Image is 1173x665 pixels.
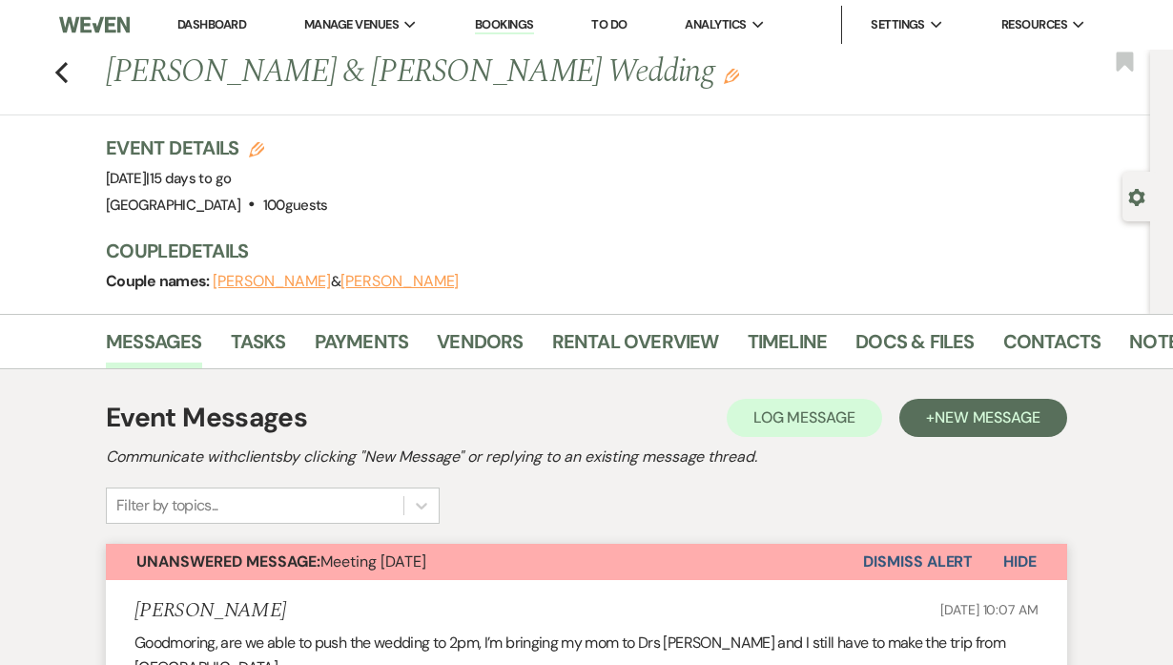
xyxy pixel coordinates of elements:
a: Bookings [475,16,534,34]
span: 15 days to go [150,169,232,188]
button: Hide [973,544,1067,580]
strong: Unanswered Message: [136,551,320,571]
span: Analytics [685,15,746,34]
span: [DATE] 10:07 AM [940,601,1039,618]
h3: Couple Details [106,238,1131,264]
span: [DATE] [106,169,231,188]
span: Settings [871,15,925,34]
img: Weven Logo [59,5,130,45]
span: [GEOGRAPHIC_DATA] [106,196,240,215]
button: [PERSON_NAME] [340,274,459,289]
span: Hide [1003,551,1037,571]
button: Open lead details [1128,187,1145,205]
button: +New Message [899,399,1067,437]
a: Tasks [231,326,286,368]
span: New Message [935,407,1040,427]
a: Timeline [748,326,828,368]
a: Contacts [1003,326,1101,368]
a: Dashboard [177,16,246,32]
h3: Event Details [106,135,328,161]
span: Log Message [753,407,855,427]
h5: [PERSON_NAME] [134,599,286,623]
div: Filter by topics... [116,494,218,517]
span: Manage Venues [304,15,399,34]
h1: [PERSON_NAME] & [PERSON_NAME] Wedding [106,50,934,95]
button: Dismiss Alert [863,544,973,580]
a: Docs & Files [855,326,974,368]
button: Log Message [727,399,882,437]
button: Edit [724,67,739,84]
span: Meeting [DATE] [136,551,426,571]
button: Unanswered Message:Meeting [DATE] [106,544,863,580]
span: Couple names: [106,271,213,291]
a: Messages [106,326,202,368]
a: Vendors [437,326,523,368]
h1: Event Messages [106,398,307,438]
a: Rental Overview [552,326,719,368]
button: [PERSON_NAME] [213,274,331,289]
h2: Communicate with clients by clicking "New Message" or replying to an existing message thread. [106,446,1067,468]
a: To Do [591,16,627,32]
a: Payments [315,326,409,368]
span: | [146,169,231,188]
span: Resources [1001,15,1067,34]
span: 100 guests [263,196,328,215]
span: & [213,272,459,291]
